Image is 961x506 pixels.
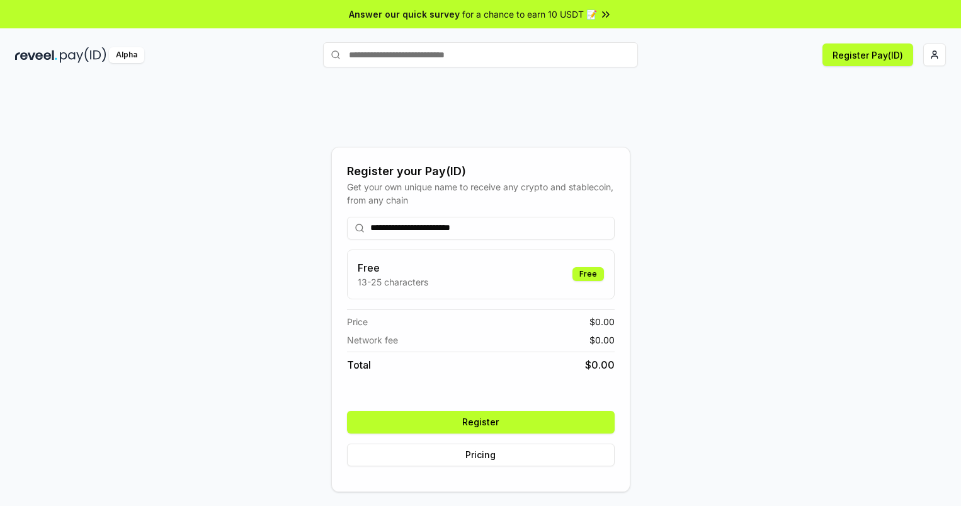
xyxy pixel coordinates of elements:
[347,333,398,347] span: Network fee
[347,411,615,434] button: Register
[347,315,368,328] span: Price
[15,47,57,63] img: reveel_dark
[585,357,615,372] span: $ 0.00
[358,275,428,289] p: 13-25 characters
[60,47,106,63] img: pay_id
[347,444,615,466] button: Pricing
[822,43,913,66] button: Register Pay(ID)
[462,8,597,21] span: for a chance to earn 10 USDT 📝
[109,47,144,63] div: Alpha
[589,333,615,347] span: $ 0.00
[347,357,371,372] span: Total
[589,315,615,328] span: $ 0.00
[349,8,460,21] span: Answer our quick survey
[347,180,615,207] div: Get your own unique name to receive any crypto and stablecoin, from any chain
[347,163,615,180] div: Register your Pay(ID)
[358,260,428,275] h3: Free
[572,267,604,281] div: Free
